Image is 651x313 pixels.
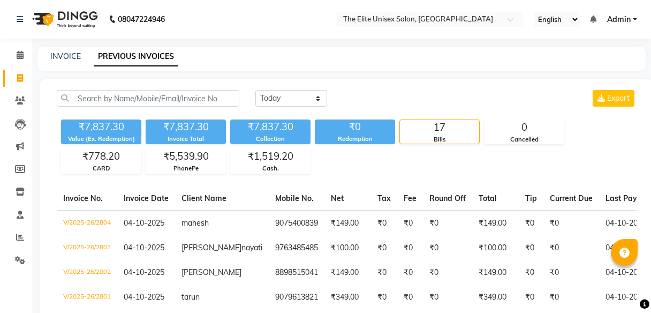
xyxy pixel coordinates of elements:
[519,285,543,310] td: ₹0
[607,14,631,25] span: Admin
[543,285,599,310] td: ₹0
[275,193,314,203] span: Mobile No.
[269,236,324,260] td: 9763485485
[543,211,599,236] td: ₹0
[371,236,397,260] td: ₹0
[377,193,391,203] span: Tax
[550,193,593,203] span: Current Due
[315,135,395,144] div: Redemption
[63,193,103,203] span: Invoice No.
[543,260,599,285] td: ₹0
[397,236,423,260] td: ₹0
[230,135,311,144] div: Collection
[61,120,141,135] div: ₹7,837.30
[94,47,178,66] a: PREVIOUS INVOICES
[231,164,310,173] div: Cash.
[269,211,324,236] td: 9075400839
[423,211,472,236] td: ₹0
[124,218,164,228] span: 04-10-2025
[429,193,466,203] span: Round Off
[269,285,324,310] td: 9079613821
[62,164,141,173] div: CARD
[423,285,472,310] td: ₹0
[124,193,169,203] span: Invoice Date
[593,90,634,107] button: Export
[519,260,543,285] td: ₹0
[50,51,81,61] a: INVOICE
[404,193,417,203] span: Fee
[118,4,165,34] b: 08047224946
[519,236,543,260] td: ₹0
[146,149,225,164] div: ₹5,539.90
[525,193,537,203] span: Tip
[269,260,324,285] td: 8898515041
[230,120,311,135] div: ₹7,837.30
[57,90,239,107] input: Search by Name/Mobile/Email/Invoice No
[472,285,519,310] td: ₹349.00
[371,260,397,285] td: ₹0
[607,93,630,103] span: Export
[57,236,117,260] td: V/2025-26/2803
[181,193,226,203] span: Client Name
[485,135,564,144] div: Cancelled
[231,149,310,164] div: ₹1,519.20
[181,243,241,252] span: [PERSON_NAME]
[57,285,117,310] td: V/2025-26/2801
[371,211,397,236] td: ₹0
[181,292,200,302] span: tarun
[479,193,497,203] span: Total
[371,285,397,310] td: ₹0
[472,260,519,285] td: ₹149.00
[181,267,241,277] span: [PERSON_NAME]
[57,260,117,285] td: V/2025-26/2802
[397,211,423,236] td: ₹0
[324,236,371,260] td: ₹100.00
[606,270,640,302] iframe: chat widget
[397,285,423,310] td: ₹0
[324,211,371,236] td: ₹149.00
[324,285,371,310] td: ₹349.00
[543,236,599,260] td: ₹0
[241,243,262,252] span: nayati
[400,120,479,135] div: 17
[315,120,395,135] div: ₹0
[331,193,344,203] span: Net
[400,135,479,144] div: Bills
[423,236,472,260] td: ₹0
[124,267,164,277] span: 04-10-2025
[519,211,543,236] td: ₹0
[146,135,226,144] div: Invoice Total
[62,149,141,164] div: ₹778.20
[146,164,225,173] div: PhonePe
[423,260,472,285] td: ₹0
[27,4,101,34] img: logo
[181,218,209,228] span: mahesh
[472,236,519,260] td: ₹100.00
[146,120,226,135] div: ₹7,837.30
[124,292,164,302] span: 04-10-2025
[324,260,371,285] td: ₹149.00
[124,243,164,252] span: 04-10-2025
[61,135,141,144] div: Value (Ex. Redemption)
[397,260,423,285] td: ₹0
[485,120,564,135] div: 0
[57,211,117,236] td: V/2025-26/2804
[472,211,519,236] td: ₹149.00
